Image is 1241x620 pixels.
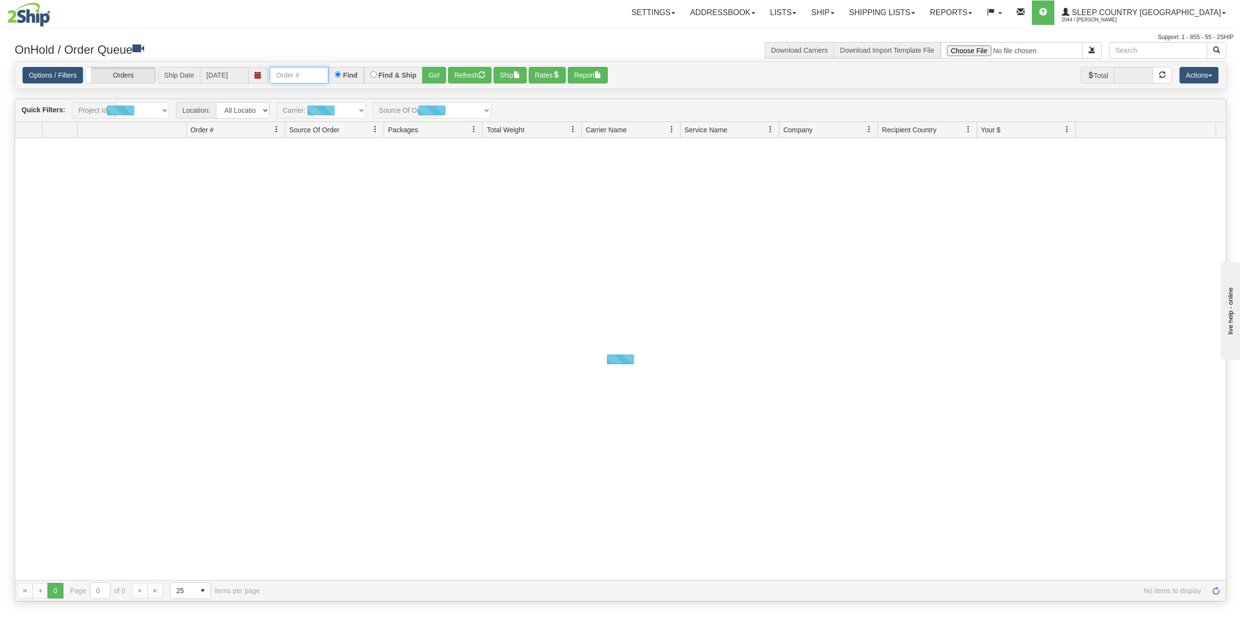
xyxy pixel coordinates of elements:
div: live help - online [7,8,90,16]
img: logo2044.jpg [7,2,50,27]
button: Actions [1179,67,1219,83]
span: No items to display [274,587,1201,595]
input: Import [941,42,1083,59]
span: Recipient Country [882,125,936,135]
span: 2044 / [PERSON_NAME] [1062,15,1135,25]
button: Go! [422,67,446,83]
a: Source Of Order filter column settings [367,121,384,138]
span: Carrier Name [586,125,627,135]
div: Support: 1 - 855 - 55 - 2SHIP [7,33,1234,41]
a: Download Import Template File [840,46,934,54]
a: Reports [922,0,980,25]
span: Source Of Order [289,125,340,135]
span: Total [1081,67,1114,83]
a: Company filter column settings [861,121,877,138]
a: Service Name filter column settings [762,121,779,138]
a: Sleep Country [GEOGRAPHIC_DATA] 2044 / [PERSON_NAME] [1054,0,1233,25]
button: Search [1207,42,1226,59]
span: Company [783,125,813,135]
button: Refresh [448,67,492,83]
span: Packages [388,125,418,135]
span: Page of 0 [70,582,126,599]
a: Order # filter column settings [268,121,285,138]
span: Page 0 [47,583,63,599]
a: Total Weight filter column settings [565,121,581,138]
span: Your $ [981,125,1001,135]
button: Rates [529,67,566,83]
span: select [195,583,211,599]
span: Total Weight [487,125,524,135]
a: Ship [804,0,841,25]
span: Order # [191,125,214,135]
span: Ship Date [158,67,200,83]
a: Download Carriers [771,46,828,54]
input: Search [1109,42,1207,59]
a: Settings [624,0,683,25]
label: Orders [86,67,155,83]
span: items per page [170,582,260,599]
div: grid toolbar [15,99,1226,122]
a: Packages filter column settings [466,121,482,138]
iframe: chat widget [1219,260,1240,360]
span: Sleep Country [GEOGRAPHIC_DATA] [1070,8,1221,17]
button: Report [568,67,608,83]
span: Page sizes drop down [170,582,211,599]
a: Shipping lists [842,0,922,25]
h3: OnHold / Order Queue [15,42,613,56]
label: Find [343,72,358,79]
a: Refresh [1208,583,1224,599]
span: Service Name [685,125,727,135]
a: Options / Filters [22,67,83,83]
label: Find & Ship [379,72,417,79]
button: Ship [493,67,527,83]
a: Carrier Name filter column settings [663,121,680,138]
a: Recipient Country filter column settings [960,121,977,138]
input: Order # [270,67,328,83]
span: Location: [176,102,216,119]
a: Addressbook [683,0,763,25]
a: Lists [763,0,804,25]
span: 25 [176,586,189,596]
a: Your $ filter column settings [1059,121,1075,138]
label: Quick Filters: [21,105,65,115]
